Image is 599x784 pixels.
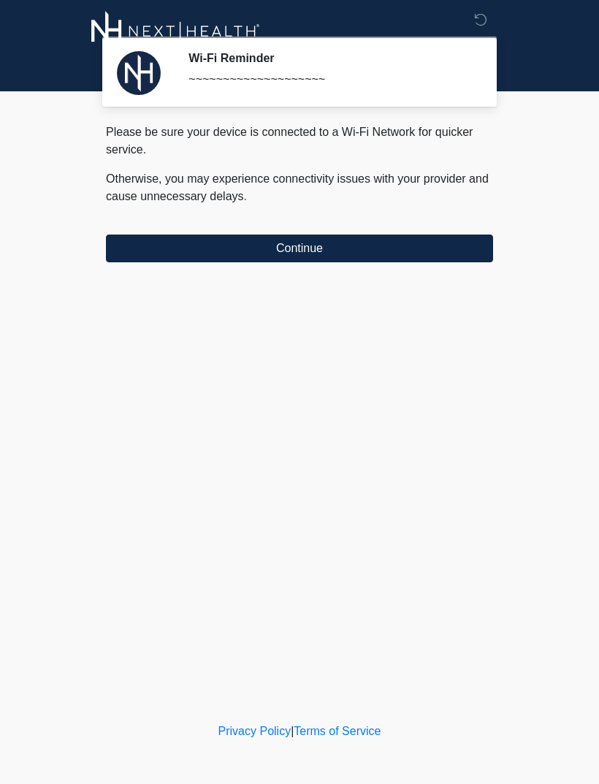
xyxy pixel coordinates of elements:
[218,725,291,737] a: Privacy Policy
[244,190,247,202] span: .
[106,123,493,159] p: Please be sure your device is connected to a Wi-Fi Network for quicker service.
[294,725,381,737] a: Terms of Service
[106,170,493,205] p: Otherwise, you may experience connectivity issues with your provider and cause unnecessary delays
[117,51,161,95] img: Agent Avatar
[291,725,294,737] a: |
[188,71,471,88] div: ~~~~~~~~~~~~~~~~~~~~
[106,235,493,262] button: Continue
[91,11,260,51] img: Next-Health Logo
